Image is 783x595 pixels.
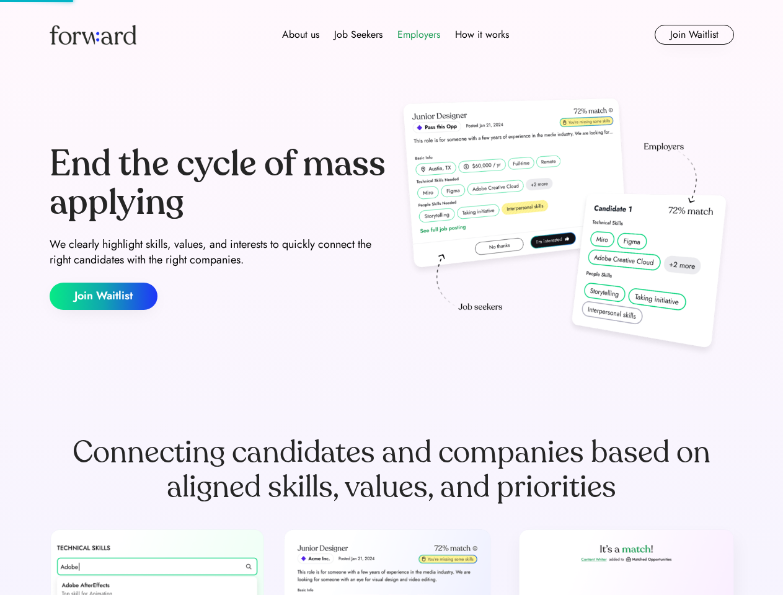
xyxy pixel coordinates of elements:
[455,27,509,42] div: How it works
[282,27,319,42] div: About us
[334,27,383,42] div: Job Seekers
[50,435,734,505] div: Connecting candidates and companies based on aligned skills, values, and priorities
[655,25,734,45] button: Join Waitlist
[397,27,440,42] div: Employers
[50,145,387,221] div: End the cycle of mass applying
[50,25,136,45] img: Forward logo
[50,283,157,310] button: Join Waitlist
[397,94,734,361] img: hero-image.png
[50,237,387,268] div: We clearly highlight skills, values, and interests to quickly connect the right candidates with t...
